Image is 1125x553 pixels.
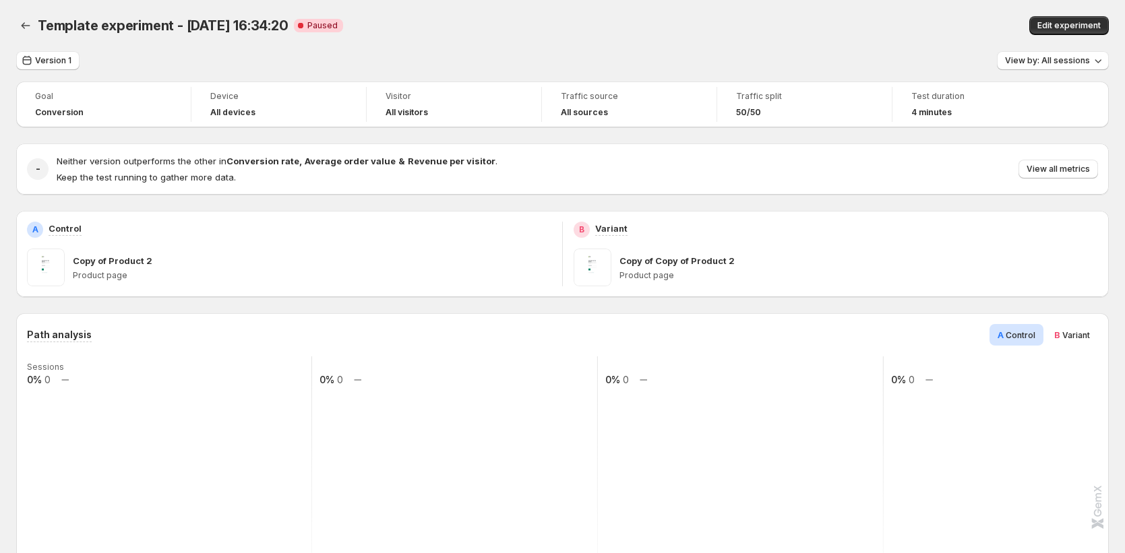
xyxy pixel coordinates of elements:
[595,222,628,235] p: Variant
[574,249,611,286] img: Copy of Copy of Product 2
[16,51,80,70] button: Version 1
[307,20,338,31] span: Paused
[736,107,761,118] span: 50/50
[320,374,334,385] text: 0%
[57,156,497,166] span: Neither version outperforms the other in .
[73,254,152,267] p: Copy of Product 2
[226,156,299,166] strong: Conversion rate
[1054,329,1060,340] span: B
[1006,330,1035,340] span: Control
[210,90,347,119] a: DeviceAll devices
[998,329,1004,340] span: A
[736,91,873,102] span: Traffic split
[73,270,551,281] p: Product page
[1005,55,1090,66] span: View by: All sessions
[210,107,255,118] h4: All devices
[561,91,698,102] span: Traffic source
[891,374,906,385] text: 0%
[561,107,608,118] h4: All sources
[619,254,735,267] p: Copy of Copy of Product 2
[57,172,236,183] span: Keep the test running to gather more data.
[736,90,873,119] a: Traffic split50/50
[35,107,84,118] span: Conversion
[909,374,915,385] text: 0
[398,156,405,166] strong: &
[305,156,396,166] strong: Average order value
[36,162,40,176] h2: -
[1029,16,1109,35] button: Edit experiment
[27,374,42,385] text: 0%
[911,91,1049,102] span: Test duration
[27,328,92,341] h3: Path analysis
[16,16,35,35] button: Back
[911,90,1049,119] a: Test duration4 minutes
[44,374,51,385] text: 0
[579,224,584,235] h2: B
[605,374,620,385] text: 0%
[386,90,522,119] a: VisitorAll visitors
[561,90,698,119] a: Traffic sourceAll sources
[35,55,71,66] span: Version 1
[619,270,1098,281] p: Product page
[35,90,172,119] a: GoalConversion
[911,107,952,118] span: 4 minutes
[386,91,522,102] span: Visitor
[1027,164,1090,174] span: View all metrics
[337,374,343,385] text: 0
[997,51,1109,70] button: View by: All sessions
[35,91,172,102] span: Goal
[1018,160,1098,178] button: View all metrics
[38,18,288,34] span: Template experiment - [DATE] 16:34:20
[299,156,302,166] strong: ,
[1062,330,1090,340] span: Variant
[49,222,82,235] p: Control
[623,374,629,385] text: 0
[408,156,495,166] strong: Revenue per visitor
[210,91,347,102] span: Device
[32,224,38,235] h2: A
[27,249,65,286] img: Copy of Product 2
[1037,20,1101,31] span: Edit experiment
[27,362,64,372] text: Sessions
[386,107,428,118] h4: All visitors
